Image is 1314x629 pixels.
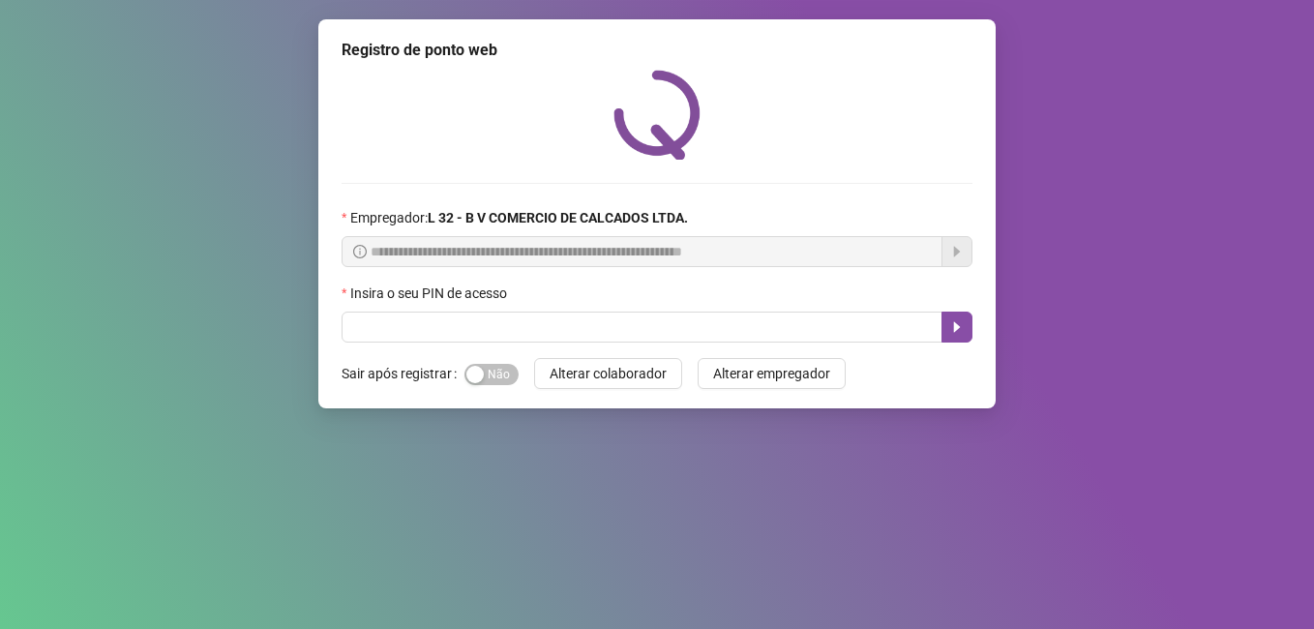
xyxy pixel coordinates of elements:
button: Alterar empregador [698,358,846,389]
label: Insira o seu PIN de acesso [342,283,520,304]
span: Alterar empregador [713,363,830,384]
strong: L 32 - B V COMERCIO DE CALCADOS LTDA. [428,210,688,225]
span: info-circle [353,245,367,258]
button: Alterar colaborador [534,358,682,389]
img: QRPoint [613,70,701,160]
div: Registro de ponto web [342,39,972,62]
label: Sair após registrar [342,358,464,389]
span: Empregador : [350,207,688,228]
span: caret-right [949,319,965,335]
span: Alterar colaborador [550,363,667,384]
